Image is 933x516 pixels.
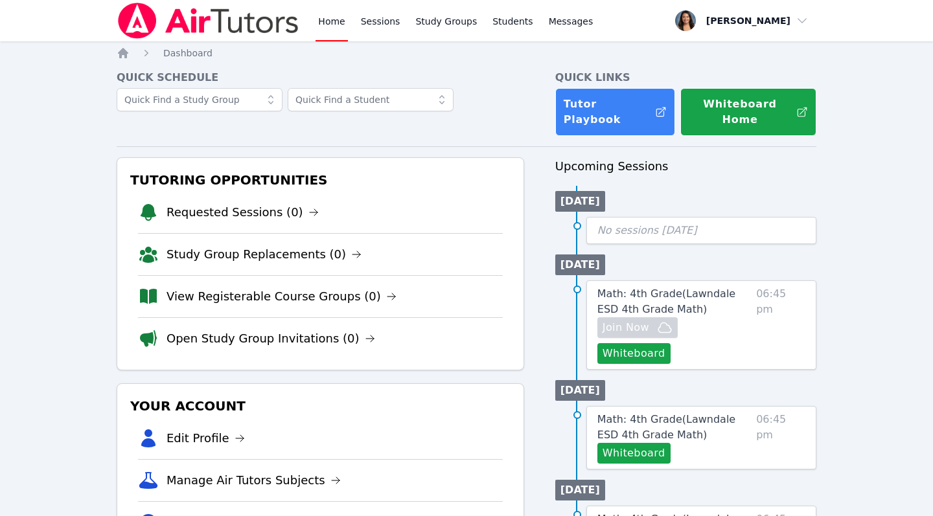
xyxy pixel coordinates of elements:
[288,88,454,111] input: Quick Find a Student
[555,480,605,500] li: [DATE]
[756,412,805,464] span: 06:45 pm
[597,443,671,464] button: Whiteboard
[167,429,245,447] a: Edit Profile
[555,157,816,175] h3: Upcoming Sessions
[555,254,605,275] li: [DATE]
[597,224,697,236] span: No sessions [DATE]
[167,330,375,348] a: Open Study Group Invitations (0)
[597,317,678,338] button: Join Now
[117,47,816,60] nav: Breadcrumb
[597,287,735,315] span: Math: 4th Grade ( Lawndale ESD 4th Grade Math )
[597,413,735,441] span: Math: 4th Grade ( Lawndale ESD 4th Grade Math )
[167,203,319,221] a: Requested Sessions (0)
[597,412,751,443] a: Math: 4th Grade(Lawndale ESD 4th Grade Math)
[597,286,751,317] a: Math: 4th Grade(Lawndale ESD 4th Grade Math)
[117,70,524,85] h4: Quick Schedule
[128,168,513,192] h3: Tutoring Opportunities
[603,320,649,335] span: Join Now
[167,471,341,489] a: Manage Air Tutors Subjects
[167,245,362,264] a: Study Group Replacements (0)
[756,286,805,364] span: 06:45 pm
[163,47,213,60] a: Dashboard
[549,15,593,28] span: Messages
[117,88,282,111] input: Quick Find a Study Group
[128,394,513,418] h3: Your Account
[680,88,816,136] button: Whiteboard Home
[597,343,671,364] button: Whiteboard
[163,48,213,58] span: Dashboard
[555,380,605,401] li: [DATE]
[555,191,605,212] li: [DATE]
[117,3,300,39] img: Air Tutors
[167,287,397,306] a: View Registerable Course Groups (0)
[555,88,675,136] a: Tutor Playbook
[555,70,816,85] h4: Quick Links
